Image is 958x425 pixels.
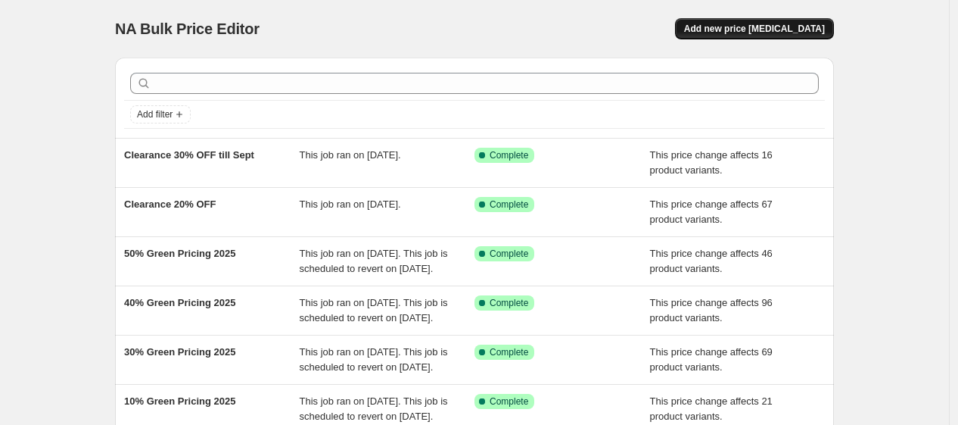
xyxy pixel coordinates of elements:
span: Complete [490,297,528,309]
span: 50% Green Pricing 2025 [124,248,235,259]
span: 30% Green Pricing 2025 [124,346,235,358]
span: 40% Green Pricing 2025 [124,297,235,308]
span: This job ran on [DATE]. [300,149,401,161]
button: Add filter [130,105,191,123]
span: Complete [490,248,528,260]
span: This price change affects 46 product variants. [650,248,773,274]
span: This job ran on [DATE]. [300,198,401,210]
span: This job ran on [DATE]. This job is scheduled to revert on [DATE]. [300,346,448,373]
span: Complete [490,346,528,358]
span: NA Bulk Price Editor [115,20,260,37]
span: This price change affects 69 product variants. [650,346,773,373]
span: This price change affects 21 product variants. [650,395,773,422]
span: Clearance 30% OFF till Sept [124,149,254,161]
span: Complete [490,198,528,211]
span: 10% Green Pricing 2025 [124,395,235,407]
span: This price change affects 67 product variants. [650,198,773,225]
span: Add new price [MEDICAL_DATA] [684,23,825,35]
span: Add filter [137,108,173,120]
span: Complete [490,395,528,408]
span: This job ran on [DATE]. This job is scheduled to revert on [DATE]. [300,297,448,323]
span: This price change affects 96 product variants. [650,297,773,323]
span: This price change affects 16 product variants. [650,149,773,176]
span: Complete [490,149,528,161]
button: Add new price [MEDICAL_DATA] [675,18,834,39]
span: This job ran on [DATE]. This job is scheduled to revert on [DATE]. [300,395,448,422]
span: Clearance 20% OFF [124,198,216,210]
span: This job ran on [DATE]. This job is scheduled to revert on [DATE]. [300,248,448,274]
